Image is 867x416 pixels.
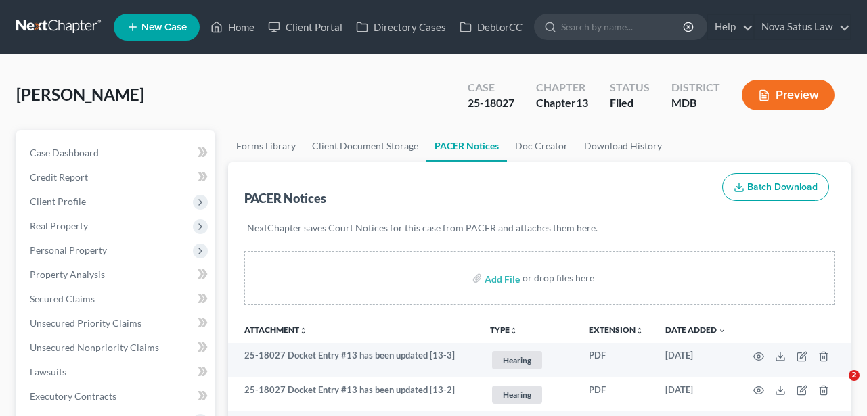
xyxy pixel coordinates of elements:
[671,80,720,95] div: District
[578,377,654,412] td: PDF
[30,293,95,304] span: Secured Claims
[247,221,832,235] p: NextChapter saves Court Notices for this case from PACER and attaches them here.
[19,360,215,384] a: Lawsuits
[30,147,99,158] span: Case Dashboard
[30,244,107,256] span: Personal Property
[671,95,720,111] div: MDB
[19,311,215,336] a: Unsecured Priority Claims
[349,15,453,39] a: Directory Cases
[654,377,737,412] td: [DATE]
[19,384,215,409] a: Executory Contracts
[30,390,116,402] span: Executory Contracts
[30,366,66,377] span: Lawsuits
[16,85,144,104] span: [PERSON_NAME]
[490,326,518,335] button: TYPEunfold_more
[299,327,307,335] i: unfold_more
[228,130,304,162] a: Forms Library
[561,14,685,39] input: Search by name...
[576,96,588,109] span: 13
[747,181,818,193] span: Batch Download
[718,327,726,335] i: expand_more
[821,370,853,402] iframe: Intercom live chat
[304,130,426,162] a: Client Document Storage
[244,325,307,335] a: Attachmentunfold_more
[536,80,588,95] div: Chapter
[742,80,835,110] button: Preview
[468,80,514,95] div: Case
[589,325,644,335] a: Extensionunfold_more
[19,141,215,165] a: Case Dashboard
[523,271,594,285] div: or drop files here
[849,370,860,381] span: 2
[722,173,829,202] button: Batch Download
[30,171,88,183] span: Credit Report
[453,15,529,39] a: DebtorCC
[19,336,215,360] a: Unsecured Nonpriority Claims
[490,384,567,406] a: Hearing
[507,130,576,162] a: Doc Creator
[244,190,326,206] div: PACER Notices
[510,327,518,335] i: unfold_more
[19,287,215,311] a: Secured Claims
[228,377,479,412] td: 25-18027 Docket Entry #13 has been updated [13-2]
[578,343,654,377] td: PDF
[654,343,737,377] td: [DATE]
[490,349,567,371] a: Hearing
[30,317,141,329] span: Unsecured Priority Claims
[536,95,588,111] div: Chapter
[708,15,753,39] a: Help
[636,327,644,335] i: unfold_more
[492,351,542,369] span: Hearing
[30,269,105,280] span: Property Analysis
[492,386,542,404] span: Hearing
[30,195,86,207] span: Client Profile
[19,262,215,287] a: Property Analysis
[141,22,187,32] span: New Case
[755,15,850,39] a: Nova Satus Law
[576,130,670,162] a: Download History
[610,80,650,95] div: Status
[610,95,650,111] div: Filed
[228,343,479,377] td: 25-18027 Docket Entry #13 has been updated [13-3]
[426,130,507,162] a: PACER Notices
[665,325,726,335] a: Date Added expand_more
[19,165,215,189] a: Credit Report
[204,15,261,39] a: Home
[30,220,88,231] span: Real Property
[30,342,159,353] span: Unsecured Nonpriority Claims
[468,95,514,111] div: 25-18027
[261,15,349,39] a: Client Portal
